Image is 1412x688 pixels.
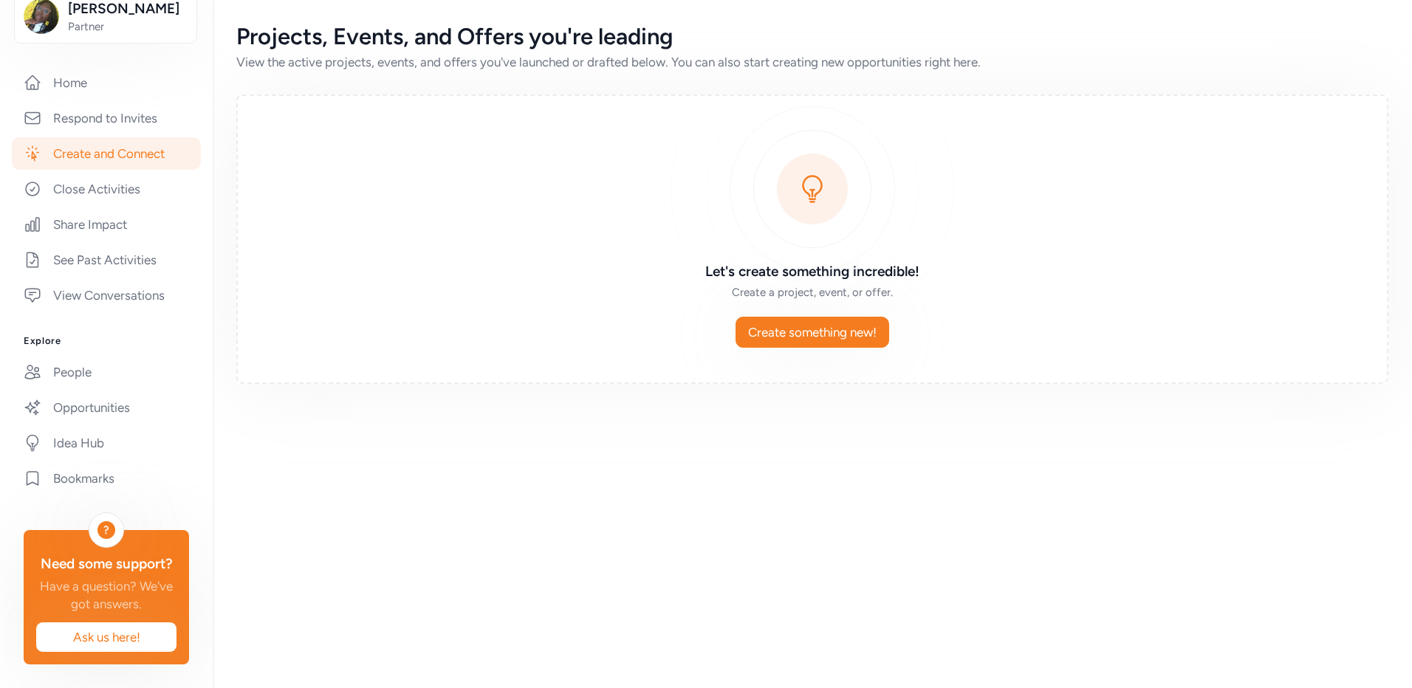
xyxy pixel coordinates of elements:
[12,137,201,170] a: Create and Connect
[12,427,201,459] a: Idea Hub
[12,208,201,241] a: Share Impact
[68,19,188,34] span: Partner
[748,323,877,341] span: Create something new!
[600,261,1025,282] h3: Let's create something incredible!
[35,622,177,653] button: Ask us here!
[12,391,201,424] a: Opportunities
[12,66,201,99] a: Home
[12,244,201,276] a: See Past Activities
[12,356,201,388] a: People
[12,279,201,312] a: View Conversations
[35,577,177,613] div: Have a question? We've got answers.
[12,102,201,134] a: Respond to Invites
[12,173,201,205] a: Close Activities
[736,317,889,348] button: Create something new!
[600,285,1025,300] div: Create a project, event, or offer.
[48,628,165,646] span: Ask us here!
[12,462,201,495] a: Bookmarks
[97,521,115,539] div: ?
[35,554,177,574] div: Need some support?
[236,53,1388,71] div: View the active projects, events, and offers you've launched or drafted below. You can also start...
[236,24,1388,50] div: Projects, Events, and Offers you're leading
[24,335,189,347] h3: Explore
